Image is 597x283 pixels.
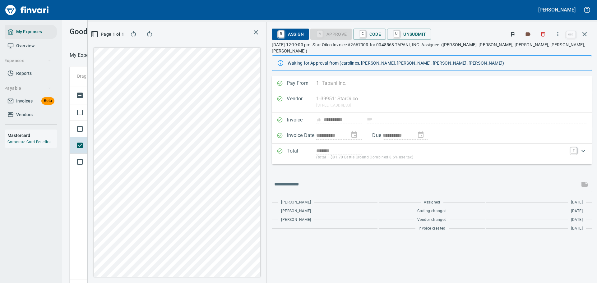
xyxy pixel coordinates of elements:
span: Unsubmit [392,29,426,39]
a: InvoicesBeta [5,94,57,108]
span: Vendor changed [417,217,447,223]
button: Labels [521,27,535,41]
span: Vendors [16,111,33,119]
a: My Expenses [5,25,57,39]
span: Invoices [16,97,33,105]
span: Page 1 of 1 [95,30,121,38]
button: More [551,27,565,41]
button: RAssign [272,29,309,40]
span: Assigned [424,199,440,206]
a: esc [566,31,576,38]
span: Code [358,29,381,39]
button: Discard [536,27,550,41]
span: [DATE] [571,217,583,223]
a: R [278,30,284,37]
span: [DATE] [571,208,583,214]
span: Overview [16,42,35,50]
a: Reports [5,66,57,80]
button: Expenses [2,55,54,66]
button: [PERSON_NAME] [537,5,577,15]
span: Expenses [4,57,51,65]
p: My Expenses [70,52,99,59]
span: Reports [16,70,32,77]
span: [DATE] [571,226,583,232]
span: Assign [277,29,304,39]
button: Page 1 of 1 [93,29,123,40]
a: Overview [5,39,57,53]
p: Total [287,147,316,161]
span: [PERSON_NAME] [281,199,311,206]
span: Coding changed [417,208,447,214]
h6: Mastercard [7,132,57,139]
span: Payable [4,84,51,92]
span: Beta [41,97,54,104]
nav: breadcrumb [70,52,99,59]
div: Waiting for Approval from (carolines, [PERSON_NAME], [PERSON_NAME], [PERSON_NAME], [PERSON_NAME]) [288,57,587,69]
a: Corporate Card Benefits [7,140,50,144]
img: Finvari [4,2,50,17]
button: Flag [506,27,520,41]
span: Invoice created [419,226,446,232]
span: [DATE] [571,199,583,206]
p: Drag a column heading here to group the table [77,73,168,79]
span: My Expenses [16,28,42,36]
div: Expand [272,144,592,164]
div: Coding Required [310,31,352,36]
span: [PERSON_NAME] [281,208,311,214]
a: U [394,30,400,37]
a: C [360,30,366,37]
button: Payable [2,83,54,94]
h5: [PERSON_NAME] [538,7,576,13]
a: Vendors [5,108,57,122]
button: CCode [353,29,386,40]
h3: Good Afternoon [70,27,181,36]
span: This records your message into the invoice and notifies anyone mentioned [577,177,592,192]
p: [DATE] 12:19:00 pm. Star Oilco Invoice #266790R for 0048568 TAPANI, INC. Assignee: ([PERSON_NAME]... [272,42,592,54]
a: T [571,147,577,153]
span: [PERSON_NAME] [281,217,311,223]
p: (total + $81.70 Battle Ground Combined 8.6% use tax) [316,154,567,161]
button: UUnsubmit [387,29,431,40]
